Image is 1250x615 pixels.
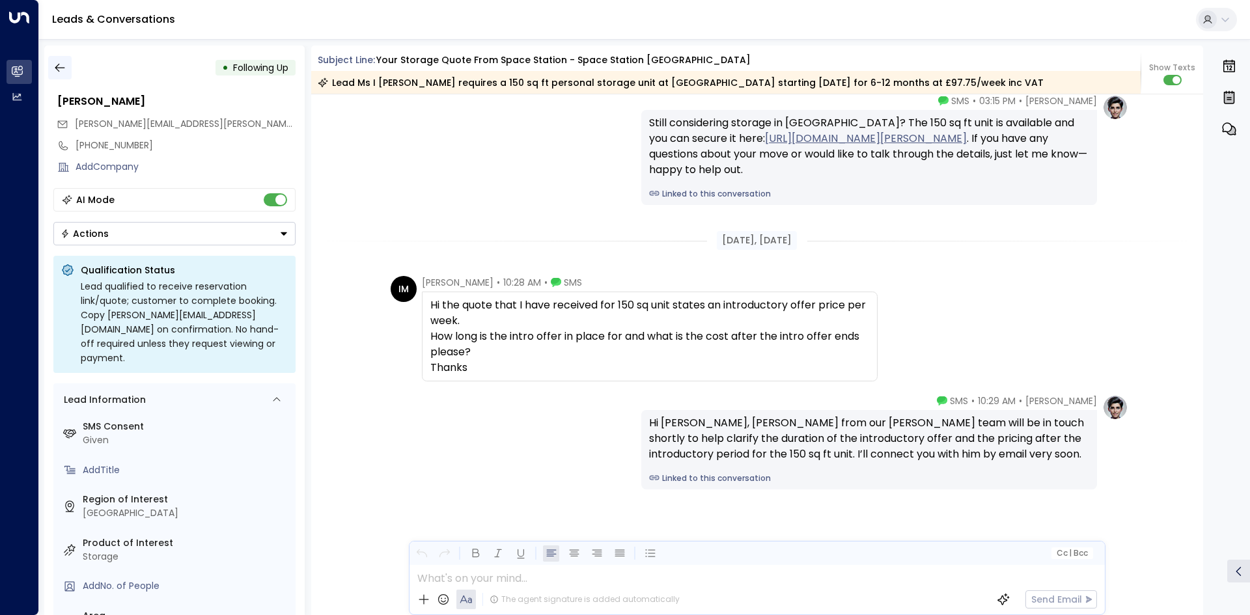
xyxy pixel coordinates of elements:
button: Cc|Bcc [1051,547,1092,560]
div: Lead Ms I [PERSON_NAME] requires a 150 sq ft personal storage unit at [GEOGRAPHIC_DATA] starting ... [318,76,1044,89]
div: Lead qualified to receive reservation link/quote; customer to complete booking. Copy [PERSON_NAME... [81,279,288,365]
span: [PERSON_NAME] [1025,394,1097,407]
span: Following Up [233,61,288,74]
span: imelda.molloy@indliv.co.uk [75,117,296,131]
span: SMS [564,276,582,289]
span: [PERSON_NAME] [422,276,493,289]
span: • [544,276,548,289]
div: AddCompany [76,160,296,174]
span: | [1069,549,1072,558]
span: • [497,276,500,289]
span: Cc Bcc [1056,549,1087,558]
button: Redo [436,545,452,562]
span: Show Texts [1149,62,1195,74]
button: Actions [53,222,296,245]
span: Subject Line: [318,53,375,66]
div: Hi the quote that I have received for 150 sq unit states an introductory offer price per week. Ho... [430,297,869,376]
label: Product of Interest [83,536,290,550]
span: 03:15 PM [979,94,1016,107]
a: Leads & Conversations [52,12,175,27]
div: • [222,56,229,79]
a: [URL][DOMAIN_NAME][PERSON_NAME] [765,131,967,146]
span: • [971,394,975,407]
div: [PERSON_NAME] [57,94,296,109]
div: The agent signature is added automatically [490,594,680,605]
span: [PERSON_NAME][EMAIL_ADDRESS][PERSON_NAME][DOMAIN_NAME] [75,117,368,130]
div: [DATE], [DATE] [717,231,797,250]
div: AddTitle [83,463,290,477]
span: • [1019,94,1022,107]
div: Lead Information [59,393,146,407]
div: [GEOGRAPHIC_DATA] [83,506,290,520]
span: • [1019,394,1022,407]
img: profile-logo.png [1102,394,1128,420]
div: Button group with a nested menu [53,222,296,245]
p: Qualification Status [81,264,288,277]
span: • [973,94,976,107]
div: IM [391,276,417,302]
div: [PHONE_NUMBER] [76,139,296,152]
img: profile-logo.png [1102,94,1128,120]
div: Actions [61,228,109,239]
span: SMS [951,94,969,107]
button: Undo [413,545,430,562]
label: SMS Consent [83,420,290,433]
label: Region of Interest [83,493,290,506]
div: Your storage quote from Space Station - Space Station [GEOGRAPHIC_DATA] [376,53,751,67]
div: Given [83,433,290,447]
div: Storage [83,550,290,564]
div: Hi [PERSON_NAME], [PERSON_NAME] from our [PERSON_NAME] team will be in touch shortly to help clar... [649,415,1089,462]
a: Linked to this conversation [649,188,1089,200]
span: 10:29 AM [978,394,1016,407]
span: [PERSON_NAME] [1025,94,1097,107]
div: Still considering storage in [GEOGRAPHIC_DATA]? The 150 sq ft unit is available and you can secur... [649,115,1089,178]
div: AI Mode [76,193,115,206]
span: 10:28 AM [503,276,541,289]
span: SMS [950,394,968,407]
a: Linked to this conversation [649,472,1089,484]
div: AddNo. of People [83,579,290,593]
